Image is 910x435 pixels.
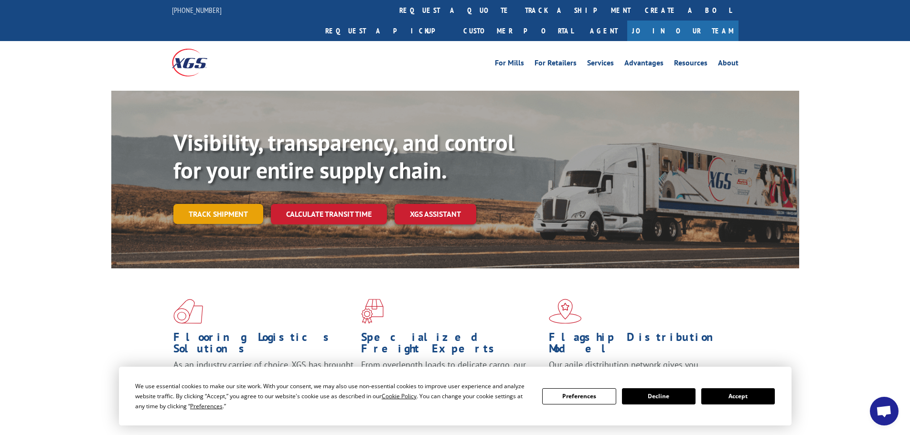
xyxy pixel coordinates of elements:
div: We use essential cookies to make our site work. With your consent, we may also use non-essential ... [135,381,531,411]
button: Decline [622,388,696,404]
a: Resources [674,59,707,70]
a: For Mills [495,59,524,70]
span: Preferences [190,402,223,410]
a: Track shipment [173,204,263,224]
p: From overlength loads to delicate cargo, our experienced staff knows the best way to move your fr... [361,359,542,402]
div: Cookie Consent Prompt [119,367,792,425]
span: Our agile distribution network gives you nationwide inventory management on demand. [549,359,725,382]
button: Preferences [542,388,616,404]
img: xgs-icon-total-supply-chain-intelligence-red [173,299,203,324]
a: About [718,59,739,70]
h1: Flagship Distribution Model [549,331,729,359]
span: As an industry carrier of choice, XGS has brought innovation and dedication to flooring logistics... [173,359,353,393]
a: [PHONE_NUMBER] [172,5,222,15]
a: Services [587,59,614,70]
a: Customer Portal [456,21,580,41]
a: Join Our Team [627,21,739,41]
a: Calculate transit time [271,204,387,224]
img: xgs-icon-flagship-distribution-model-red [549,299,582,324]
a: Request a pickup [318,21,456,41]
img: xgs-icon-focused-on-flooring-red [361,299,384,324]
h1: Flooring Logistics Solutions [173,331,354,359]
span: Cookie Policy [382,392,417,400]
div: Open chat [870,397,899,425]
a: Advantages [624,59,664,70]
a: For Retailers [535,59,577,70]
a: XGS ASSISTANT [395,204,476,224]
b: Visibility, transparency, and control for your entire supply chain. [173,127,514,185]
a: Agent [580,21,627,41]
h1: Specialized Freight Experts [361,331,542,359]
button: Accept [701,388,775,404]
